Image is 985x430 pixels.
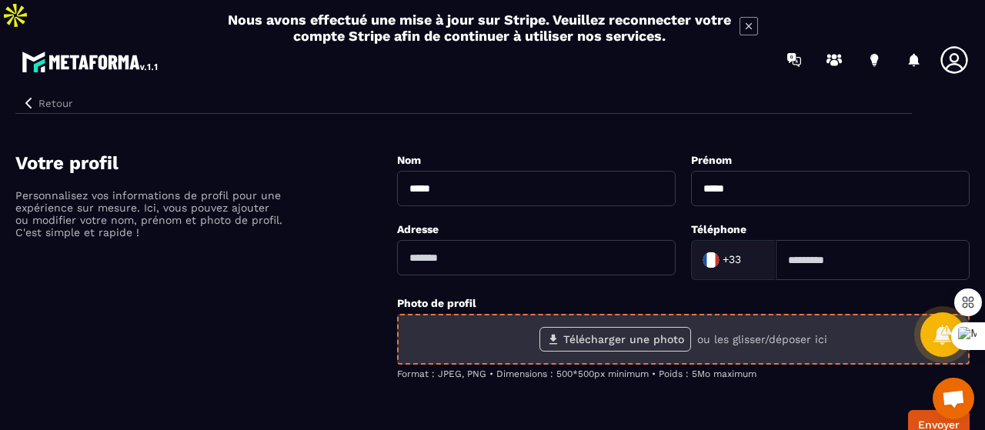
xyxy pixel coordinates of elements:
p: Personnalisez vos informations de profil pour une expérience sur mesure. Ici, vous pouvez ajouter... [15,189,285,238]
img: Country Flag [696,245,726,275]
p: ou les glisser/déposer ici [697,333,827,345]
label: Adresse [397,223,439,235]
h4: Votre profil [15,152,397,174]
button: Retour [15,93,78,113]
label: Nom [397,154,421,166]
p: Format : JPEG, PNG • Dimensions : 500*500px minimum • Poids : 5Mo maximum [397,368,970,379]
a: Ouvrir le chat [933,378,974,419]
input: Search for option [744,248,760,272]
span: +33 [723,252,741,268]
label: Télécharger une photo [539,327,691,352]
div: Search for option [691,240,776,280]
img: logo [22,48,160,75]
label: Photo de profil [397,297,476,309]
label: Prénom [691,154,732,166]
label: Téléphone [691,223,746,235]
h2: Nous avons effectué une mise à jour sur Stripe. Veuillez reconnecter votre compte Stripe afin de ... [227,12,732,44]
